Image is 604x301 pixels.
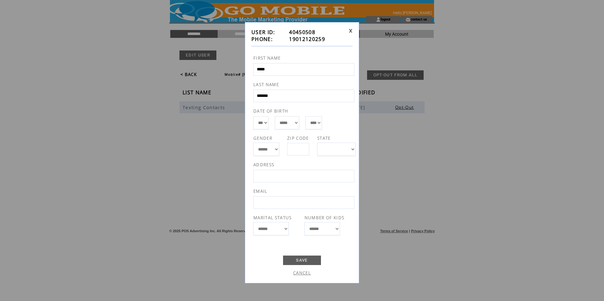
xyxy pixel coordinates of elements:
span: 40450508 [289,29,315,36]
span: NUMBER OF KIDS [305,215,345,221]
span: MARITAL STATUS [253,215,292,221]
span: STATE [317,135,331,141]
span: ADDRESS [253,162,274,168]
a: CANCEL [293,270,311,276]
span: LAST NAME [253,82,279,87]
span: PHONE: [251,36,273,43]
span: DATE OF BIRTH [253,108,288,114]
span: USER ID: [251,29,275,36]
span: EMAIL [253,188,268,194]
span: ZIP CODE [287,135,309,141]
a: SAVE [283,256,321,265]
span: FIRST NAME [253,55,281,61]
span: 19012120259 [289,36,325,43]
span: GENDER [253,135,272,141]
